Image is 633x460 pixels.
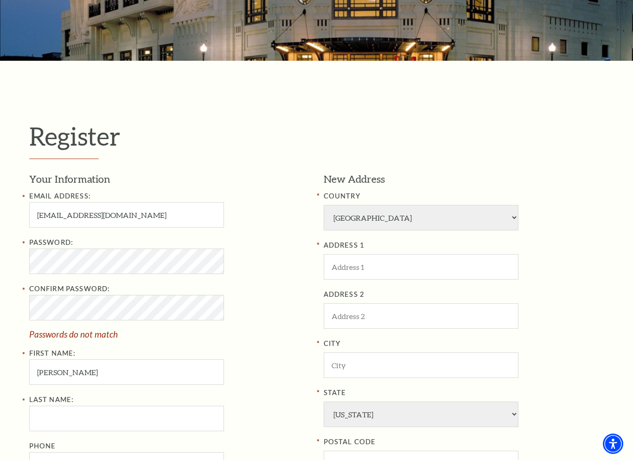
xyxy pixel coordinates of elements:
[324,289,604,300] label: ADDRESS 2
[29,192,91,200] label: Email Address:
[29,121,604,159] h1: Register
[324,254,518,280] input: ADDRESS 1
[324,303,518,329] input: ADDRESS 2
[29,442,56,450] label: Phone
[324,436,604,448] label: POSTAL CODE
[324,191,604,202] label: COUNTRY
[324,387,604,399] label: State
[324,338,604,350] label: City
[29,202,224,228] input: Email Address:
[29,329,118,339] span: Passwords do not match
[324,352,518,378] input: City
[29,172,310,186] h3: Your Information
[603,434,623,454] div: Accessibility Menu
[29,349,76,357] label: First Name:
[29,285,110,293] label: Confirm Password:
[324,172,604,186] h3: New Address
[324,240,604,251] label: ADDRESS 1
[29,238,74,246] label: Password:
[29,396,74,403] label: Last Name:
